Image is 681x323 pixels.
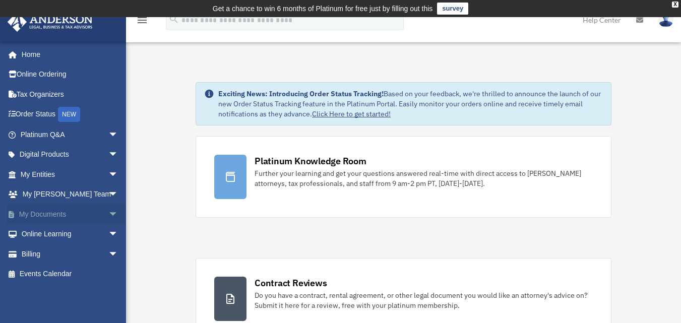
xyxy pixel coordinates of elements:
[7,104,134,125] a: Order StatusNEW
[108,224,129,245] span: arrow_drop_down
[7,244,134,264] a: Billingarrow_drop_down
[7,124,134,145] a: Platinum Q&Aarrow_drop_down
[58,107,80,122] div: NEW
[136,14,148,26] i: menu
[437,3,468,15] a: survey
[5,12,96,32] img: Anderson Advisors Platinum Portal
[168,14,179,25] i: search
[108,164,129,185] span: arrow_drop_down
[7,184,134,205] a: My [PERSON_NAME] Teamarrow_drop_down
[672,2,678,8] div: close
[218,89,603,119] div: Based on your feedback, we're thrilled to announce the launch of our new Order Status Tracking fe...
[196,136,611,218] a: Platinum Knowledge Room Further your learning and get your questions answered real-time with dire...
[108,204,129,225] span: arrow_drop_down
[7,44,129,64] a: Home
[7,145,134,165] a: Digital Productsarrow_drop_down
[7,264,134,284] a: Events Calendar
[7,64,134,85] a: Online Ordering
[136,18,148,26] a: menu
[7,84,134,104] a: Tax Organizers
[658,13,673,27] img: User Pic
[7,204,134,224] a: My Documentsarrow_drop_down
[108,244,129,265] span: arrow_drop_down
[7,164,134,184] a: My Entitiesarrow_drop_down
[255,168,593,188] div: Further your learning and get your questions answered real-time with direct access to [PERSON_NAM...
[7,224,134,244] a: Online Learningarrow_drop_down
[213,3,433,15] div: Get a chance to win 6 months of Platinum for free just by filling out this
[108,124,129,145] span: arrow_drop_down
[312,109,391,118] a: Click Here to get started!
[218,89,384,98] strong: Exciting News: Introducing Order Status Tracking!
[255,277,327,289] div: Contract Reviews
[108,145,129,165] span: arrow_drop_down
[255,290,593,310] div: Do you have a contract, rental agreement, or other legal document you would like an attorney's ad...
[255,155,366,167] div: Platinum Knowledge Room
[108,184,129,205] span: arrow_drop_down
